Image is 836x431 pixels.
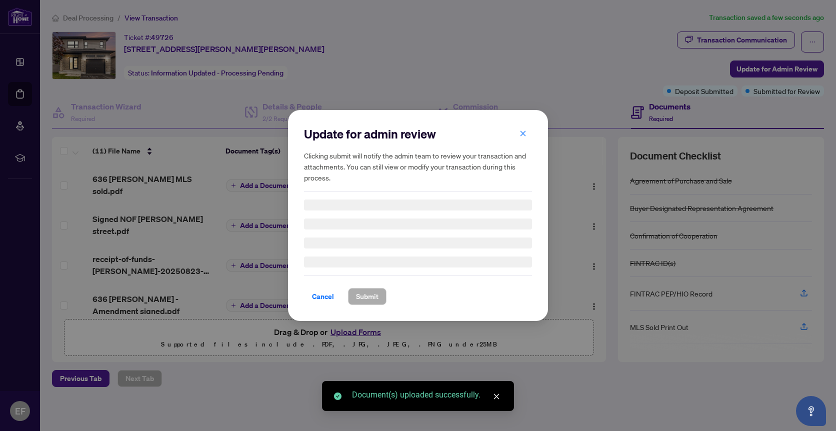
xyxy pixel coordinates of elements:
[519,130,526,137] span: close
[304,150,532,183] h5: Clicking submit will notify the admin team to review your transaction and attachments. You can st...
[352,389,502,401] div: Document(s) uploaded successfully.
[312,288,334,304] span: Cancel
[304,126,532,142] h2: Update for admin review
[491,391,502,402] a: Close
[348,288,386,305] button: Submit
[304,288,342,305] button: Cancel
[334,392,341,400] span: check-circle
[796,396,826,426] button: Open asap
[493,393,500,400] span: close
